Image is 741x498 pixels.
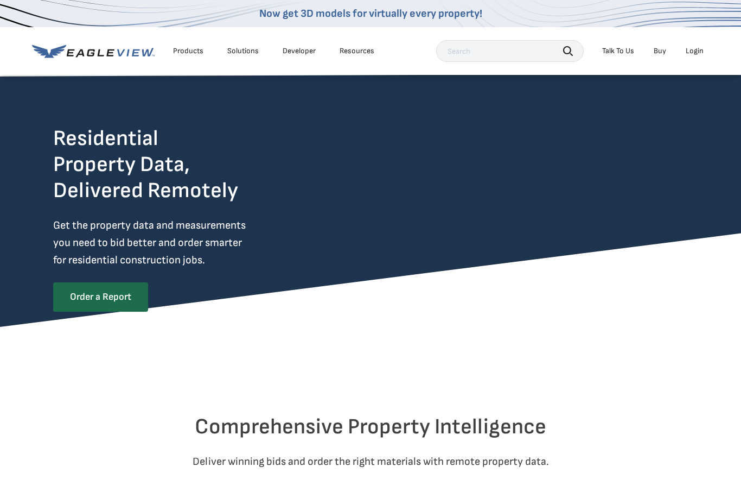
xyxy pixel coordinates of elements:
h2: Comprehensive Property Intelligence [53,414,688,440]
div: Resources [340,46,374,56]
p: Deliver winning bids and order the right materials with remote property data. [53,453,688,470]
a: Order a Report [53,282,148,312]
a: Now get 3D models for virtually every property! [259,7,482,20]
div: Login [686,46,704,56]
div: Solutions [227,46,259,56]
input: Search [436,40,584,62]
a: Developer [283,46,316,56]
p: Get the property data and measurements you need to bid better and order smarter for residential c... [53,217,291,269]
a: Buy [654,46,666,56]
h2: Residential Property Data, Delivered Remotely [53,125,238,204]
div: Products [173,46,203,56]
div: Talk To Us [602,46,634,56]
